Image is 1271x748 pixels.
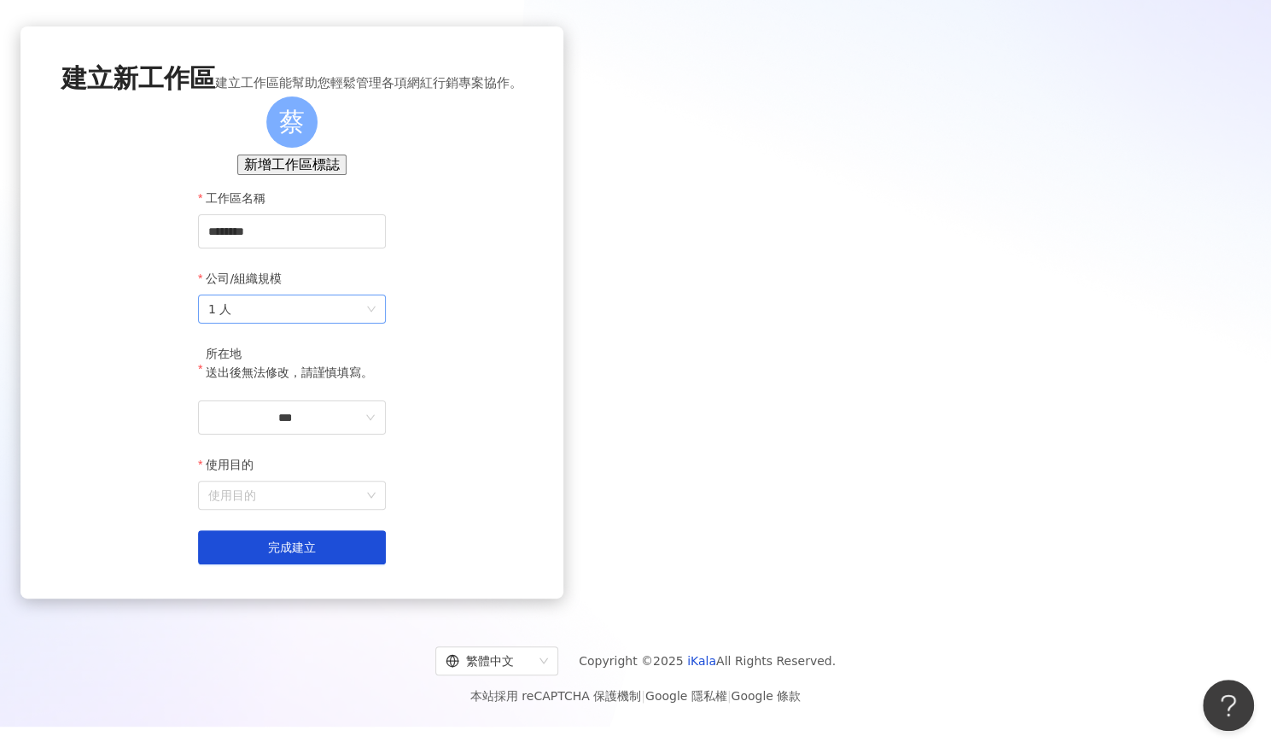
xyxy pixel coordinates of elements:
label: 使用目的 [198,455,266,474]
div: 繁體中文 [446,647,533,675]
span: 建立工作區能幫助您輕鬆管理各項網紅行銷專案協作。 [215,73,522,93]
input: 工作區名稱 [198,214,386,248]
a: iKala [687,654,716,668]
span: | [641,689,645,703]
span: 1 人 [208,295,376,323]
span: 蔡 [279,102,305,142]
span: down [365,412,376,423]
a: Google 隱私權 [645,689,727,703]
iframe: Help Scout Beacon - Open [1203,680,1254,731]
label: 公司/組織規模 [198,269,294,288]
button: 完成建立 [198,530,386,564]
span: Copyright © 2025 All Rights Reserved. [579,651,836,671]
button: 新增工作區標誌 [237,155,347,175]
label: 工作區名稱 [198,189,278,207]
span: | [727,689,732,703]
div: 所在地 [206,344,373,363]
span: 建立新工作區 [61,61,215,96]
span: 本站採用 reCAPTCHA 保護機制 [470,686,801,706]
span: 完成建立 [268,541,316,554]
p: 送出後無法修改，請謹慎填寫。 [206,363,373,382]
a: Google 條款 [731,689,801,703]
